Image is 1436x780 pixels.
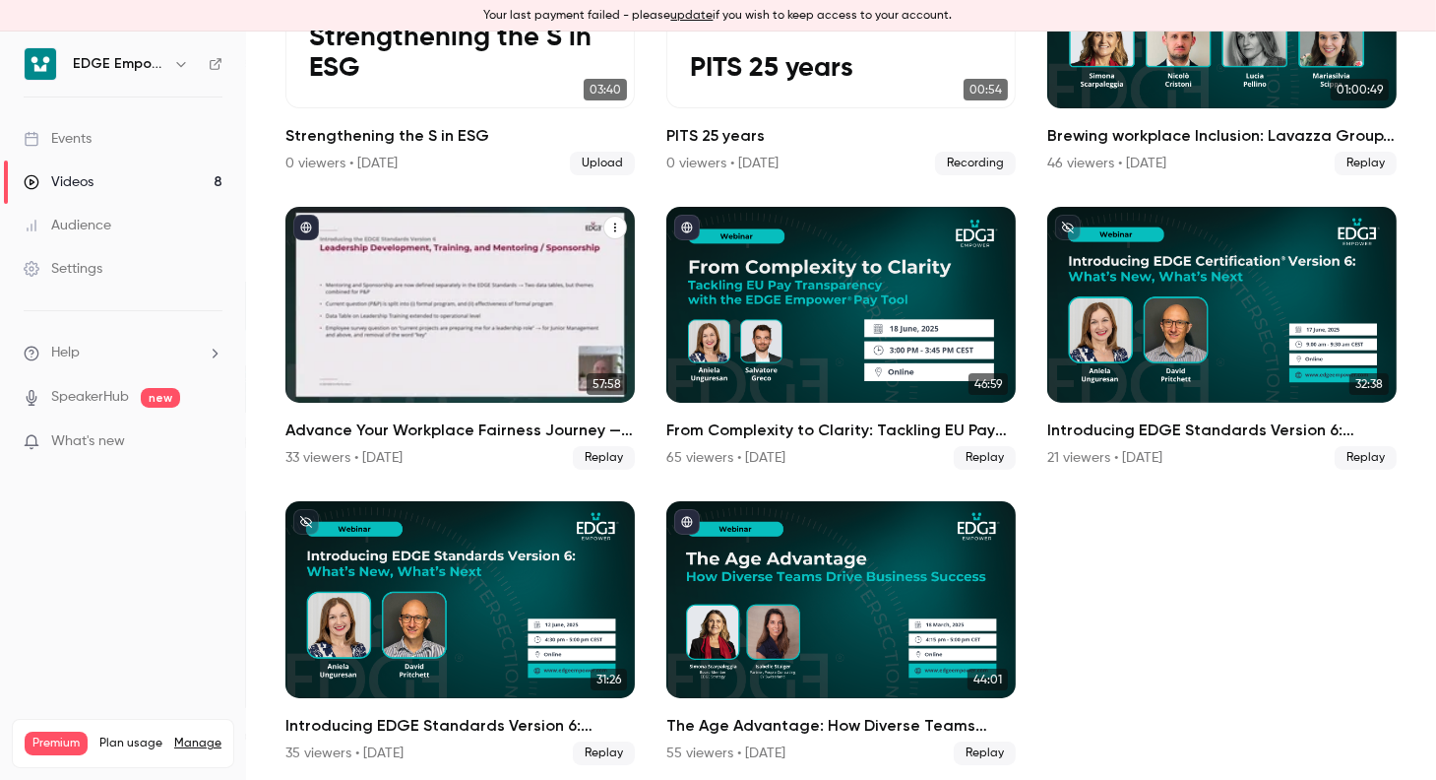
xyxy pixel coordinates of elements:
a: 57:58Advance Your Workplace Fairness Journey — Legally, Ethically, and Meritocratically with EDGE... [285,207,635,471]
h2: PITS 25 years [666,124,1016,148]
li: Advance Your Workplace Fairness Journey — Legally, Ethically, and Meritocratically with EDGE [285,207,635,471]
span: 03:40 [584,79,627,100]
span: 46:59 [968,373,1008,395]
div: 46 viewers • [DATE] [1047,154,1166,173]
span: Plan usage [99,736,162,751]
div: 65 viewers • [DATE] [666,448,785,468]
a: Manage [174,736,221,751]
li: Introducing EDGE Standards Version 6: What’s New, What’s Next [285,501,635,765]
button: unpublished [1055,215,1081,240]
span: 57:58 [587,373,627,395]
button: published [293,215,319,240]
li: The Age Advantage: How Diverse Teams Drive Business Success [666,501,1016,765]
span: Replay [573,446,635,470]
p: PITS 25 years [690,53,993,85]
span: Premium [25,732,88,755]
img: EDGE Empower [25,48,56,80]
div: 0 viewers • [DATE] [285,154,398,173]
div: Domain: [DOMAIN_NAME] [51,51,217,67]
li: help-dropdown-opener [24,343,222,363]
p: Strengthening the S in ESG [309,23,612,85]
span: What's new [51,431,125,452]
button: published [674,509,700,535]
div: v 4.0.25 [55,32,96,47]
button: unpublished [293,509,319,535]
h2: Introducing EDGE Standards Version 6: What’s New, What’s Next [285,714,635,738]
span: Replay [954,742,1016,765]
span: 31:26 [591,669,627,690]
span: 01:00:49 [1331,79,1389,100]
a: 46:59From Complexity to Clarity: Tackling EU Pay Transparency with the EDGE Empower Pay Tool65 vi... [666,207,1016,471]
h2: The Age Advantage: How Diverse Teams Drive Business Success [666,714,1016,738]
a: SpeakerHub [51,387,129,408]
div: Keywords by Traffic [218,116,332,129]
a: 31:26Introducing EDGE Standards Version 6: What’s New, What’s Next35 viewers • [DATE]Replay [285,501,635,765]
a: 44:01The Age Advantage: How Diverse Teams Drive Business Success55 viewers • [DATE]Replay [666,501,1016,765]
span: Recording [935,152,1016,175]
img: website_grey.svg [31,51,47,67]
span: Replay [954,446,1016,470]
div: Domain Overview [75,116,176,129]
div: 55 viewers • [DATE] [666,744,785,763]
div: 35 viewers • [DATE] [285,744,404,763]
h2: Advance Your Workplace Fairness Journey — Legally, Ethically, and Meritocratically with EDGE [285,419,635,442]
div: Videos [24,172,94,192]
p: Your last payment failed - please if you wish to keep access to your account. [484,7,953,25]
div: 0 viewers • [DATE] [666,154,779,173]
h2: Strengthening the S in ESG [285,124,635,148]
h2: Brewing workplace Inclusion: Lavazza Group’s EDGE Certification Journey with EDGE Strategy and SGS [1047,124,1397,148]
img: tab_keywords_by_traffic_grey.svg [196,114,212,130]
span: Help [51,343,80,363]
a: 32:38Introducing EDGE Standards Version 6: What’s New, What’s Next21 viewers • [DATE]Replay [1047,207,1397,471]
span: Replay [1335,152,1397,175]
div: 33 viewers • [DATE] [285,448,403,468]
img: tab_domain_overview_orange.svg [53,114,69,130]
span: Replay [1335,446,1397,470]
span: 44:01 [968,669,1008,690]
span: 32:38 [1349,373,1389,395]
div: Events [24,129,92,149]
button: update [671,7,714,25]
div: 21 viewers • [DATE] [1047,448,1162,468]
h6: EDGE Empower [73,54,165,74]
button: published [674,215,700,240]
h2: From Complexity to Clarity: Tackling EU Pay Transparency with the EDGE Empower Pay Tool [666,419,1016,442]
li: From Complexity to Clarity: Tackling EU Pay Transparency with the EDGE Empower Pay Tool [666,207,1016,471]
span: Upload [570,152,635,175]
div: Settings [24,259,102,279]
span: 00:54 [964,79,1008,100]
li: Introducing EDGE Standards Version 6: What’s New, What’s Next [1047,207,1397,471]
span: new [141,388,180,408]
img: logo_orange.svg [31,32,47,47]
div: Audience [24,216,111,235]
h2: Introducing EDGE Standards Version 6: What’s New, What’s Next [1047,419,1397,442]
span: Replay [573,742,635,765]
